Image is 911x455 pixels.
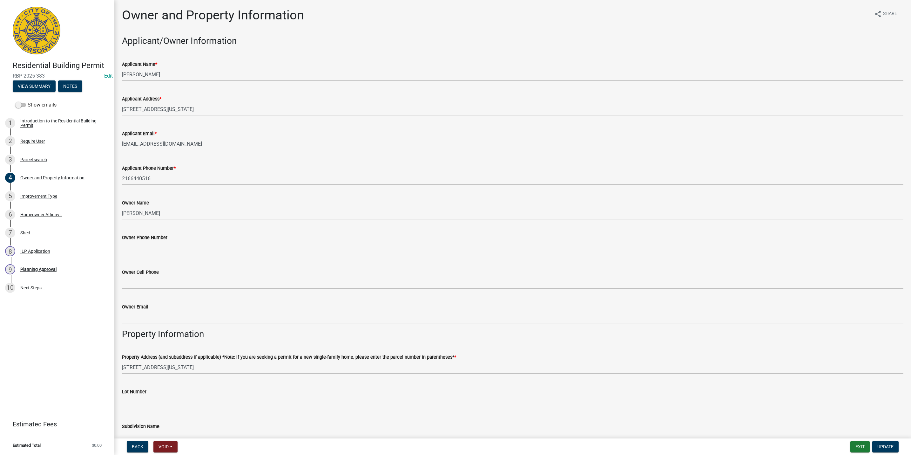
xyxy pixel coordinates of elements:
div: Owner and Property Information [20,176,84,180]
h3: Applicant/Owner Information [122,36,903,46]
wm-modal-confirm: Summary [13,84,56,89]
button: View Summary [13,80,56,92]
a: Estimated Fees [5,418,104,431]
h4: Residential Building Permit [13,61,109,70]
div: 10 [5,283,15,293]
div: Shed [20,231,30,235]
div: 9 [5,264,15,274]
div: 6 [5,210,15,220]
div: 1 [5,118,15,128]
label: Applicant Email [122,132,157,136]
button: Notes [58,80,82,92]
div: ILP Application [20,249,50,253]
button: Exit [850,441,870,452]
label: Owner Cell Phone [122,270,159,275]
div: 4 [5,173,15,183]
span: RBP-2025-383 [13,73,102,79]
h3: Property Information [122,329,903,340]
h1: Owner and Property Information [122,8,304,23]
button: Back [127,441,148,452]
img: City of Jeffersonville, Indiana [13,7,60,54]
button: Update [872,441,899,452]
span: Void [159,444,169,449]
span: Estimated Total [13,443,41,447]
label: Show emails [15,101,57,109]
label: Owner Name [122,201,149,205]
div: 7 [5,228,15,238]
span: $0.00 [92,443,102,447]
button: shareShare [869,8,902,20]
label: Subdivision Name [122,424,159,429]
div: 5 [5,191,15,201]
i: share [874,10,882,18]
label: Property Address (and subaddress if applicable) *Note: if you are seeking a permit for a new sing... [122,355,456,360]
div: Parcel search [20,157,47,162]
span: Back [132,444,143,449]
span: Share [883,10,897,18]
a: Edit [104,73,113,79]
div: Introduction to the Residential Building Permit [20,119,104,128]
label: Applicant Address [122,97,161,101]
span: Update [877,444,894,449]
div: 2 [5,136,15,146]
wm-modal-confirm: Edit Application Number [104,73,113,79]
div: 8 [5,246,15,256]
wm-modal-confirm: Notes [58,84,82,89]
div: Require User [20,139,45,143]
label: Applicant Name [122,62,157,67]
label: Owner Email [122,305,148,309]
div: Homeowner Affidavit [20,212,62,217]
label: Owner Phone Number [122,236,167,240]
div: Planning Approval [20,267,57,272]
div: 3 [5,155,15,165]
label: Lot Number [122,390,146,394]
div: Improvement Type [20,194,57,198]
button: Void [153,441,178,452]
label: Applicant Phone Number [122,166,176,171]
